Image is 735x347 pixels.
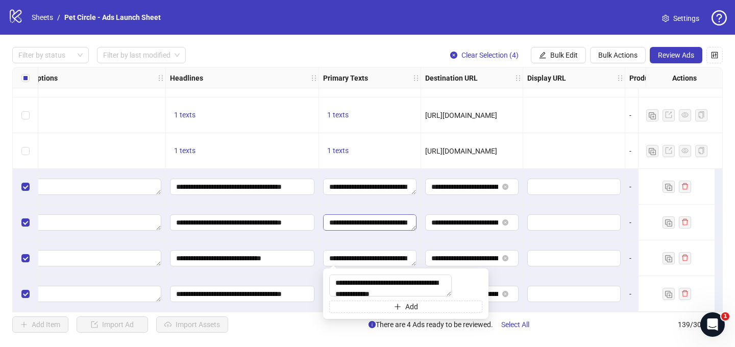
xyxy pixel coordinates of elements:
button: Review Ads [650,47,702,63]
span: Review Ads [658,51,694,59]
div: Select row 135 [13,133,38,169]
span: control [711,52,718,59]
div: Edit values [323,250,416,266]
span: 1 [721,312,729,320]
button: Duplicate [646,145,658,157]
span: holder [514,75,522,82]
button: close-circle [502,255,508,261]
span: Clear Selection (4) [461,51,519,59]
span: Settings [673,13,699,24]
span: Bulk Edit [550,51,578,59]
button: close-circle [502,184,508,190]
button: Duplicate [646,109,658,121]
div: Edit values [170,214,314,231]
button: Duplicate [663,181,675,193]
button: Duplicate [663,288,675,300]
span: question-circle [712,10,727,26]
button: close-circle [502,219,508,226]
button: Clear Selection (4) [442,47,527,63]
div: Edit values [17,286,161,302]
button: Select All [493,316,537,333]
button: 1 texts [170,145,200,157]
button: Import Ad [77,316,148,333]
button: close-circle [502,291,508,297]
div: Edit values [17,250,161,266]
span: holder [310,75,317,82]
button: Configure table settings [706,47,723,63]
span: 1 texts [174,111,195,119]
span: holder [317,75,325,82]
button: Bulk Actions [590,47,646,63]
span: Select All [501,320,529,329]
div: Select all rows [13,68,38,88]
span: holder [624,75,631,82]
div: Edit values [323,214,416,231]
button: Duplicate [663,252,675,264]
div: Resize Destination URL column [520,68,523,88]
a: Settings [654,10,707,27]
div: - [629,288,723,300]
a: Sheets [30,12,55,23]
button: 1 texts [170,109,200,121]
span: export [665,147,672,154]
button: Duplicate [663,216,675,229]
strong: Actions [672,72,697,84]
span: Bulk Actions [598,51,638,59]
strong: Display URL [527,72,566,84]
div: Resize Primary Texts column [418,68,421,88]
span: [URL][DOMAIN_NAME] [425,111,497,119]
span: [URL][DOMAIN_NAME] [425,147,497,155]
div: - [629,217,723,228]
div: - [629,145,723,157]
button: 1 texts [323,145,353,157]
span: Add [405,303,418,311]
div: Select row 134 [13,97,38,133]
div: Resize Descriptions column [163,68,165,88]
button: Add [329,301,482,313]
div: - [629,181,723,192]
li: / [57,12,60,23]
div: Edit values [17,179,161,195]
span: plus [394,303,401,310]
strong: Headlines [170,72,203,84]
span: holder [157,75,164,82]
button: Import Assets [156,316,228,333]
strong: Product Set ID [629,72,676,84]
strong: Primary Texts [323,72,368,84]
button: Add Item [12,316,68,333]
span: holder [617,75,624,82]
span: 1 texts [327,111,349,119]
span: setting [662,15,669,22]
span: 1 texts [174,146,195,155]
span: export [665,111,672,118]
div: Edit values [170,179,314,195]
div: - [629,110,723,121]
span: holder [164,75,171,82]
button: Bulk Edit [531,47,586,63]
div: Select row 136 [13,169,38,205]
span: eye [681,111,689,118]
a: Pet Circle - Ads Launch Sheet [62,12,163,23]
span: holder [420,75,427,82]
div: Edit values [17,214,161,231]
strong: Destination URL [425,72,478,84]
div: Resize Headlines column [316,68,318,88]
span: There are 4 Ads ready to be reviewed. [369,316,537,333]
div: Edit values [323,179,416,195]
div: Resize Display URL column [622,68,625,88]
button: 1 texts [323,109,353,121]
span: edit [539,52,546,59]
div: Edit values [170,286,314,302]
span: info-circle [369,321,376,328]
div: - [629,253,723,264]
div: Select row 137 [13,205,38,240]
div: Edit values [170,250,314,266]
span: 139 / 300 items [678,319,723,330]
div: Select row 139 [13,276,38,312]
iframe: Intercom live chat [700,312,725,337]
span: 1 texts [327,146,349,155]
